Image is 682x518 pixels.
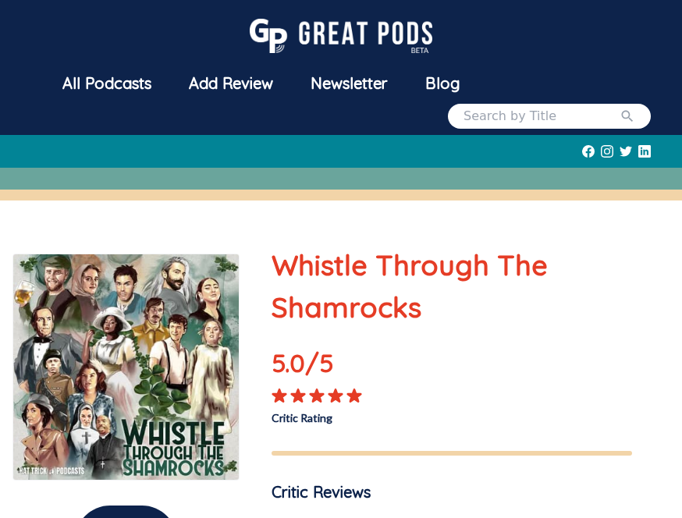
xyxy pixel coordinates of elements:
img: Whistle Through The Shamrocks [12,254,240,481]
img: GreatPods [250,19,432,53]
a: Blog [407,63,478,104]
p: 5.0 /5 [272,344,343,388]
p: Whistle Through The Shamrocks [272,244,632,328]
a: All Podcasts [44,63,170,104]
input: Search by Title [464,107,620,126]
a: Add Review [170,63,292,104]
p: Critic Reviews [272,481,632,504]
a: Newsletter [292,63,407,104]
p: Critic Rating [272,403,452,426]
